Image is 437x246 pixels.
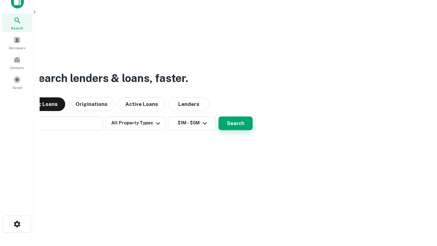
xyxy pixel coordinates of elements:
[10,65,24,70] span: Contacts
[403,191,437,224] iframe: Chat Widget
[2,14,32,32] a: Search
[118,97,166,111] button: Active Loans
[106,117,165,130] button: All Property Types
[218,117,253,130] button: Search
[2,73,32,92] a: Saved
[12,85,22,90] span: Saved
[31,70,188,86] h3: Search lenders & loans, faster.
[9,45,25,51] span: Borrowers
[11,25,23,31] span: Search
[68,97,115,111] button: Originations
[2,53,32,72] a: Contacts
[168,97,209,111] button: Lenders
[168,117,216,130] button: $1M - $5M
[2,33,32,52] a: Borrowers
